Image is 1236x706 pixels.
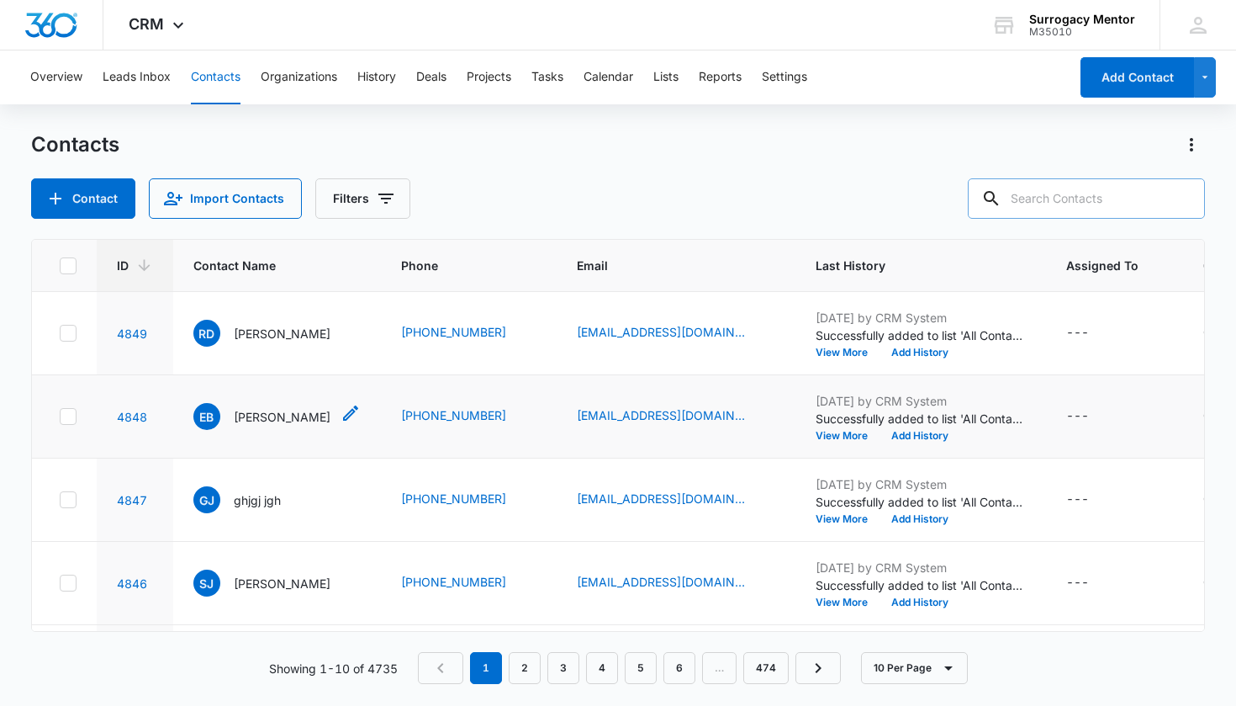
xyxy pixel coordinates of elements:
button: Lists [653,50,679,104]
a: Navigate to contact details page for Elizabeth Black [117,410,147,424]
p: [PERSON_NAME] [234,575,330,592]
p: [PERSON_NAME] [234,325,330,342]
a: [EMAIL_ADDRESS][DOMAIN_NAME] [577,490,745,507]
div: Phone - +14752932356 - Select to Edit Field [401,573,536,593]
a: Page 2 [509,652,541,684]
div: --- [1066,573,1089,593]
p: Successfully added to list 'All Contacts'. [816,493,1026,511]
button: Add History [879,348,960,358]
div: Email - lizzieee174@gmail.com - Select to Edit Field [577,406,775,427]
button: Add Contact [1080,57,1194,98]
div: Phone - +15202782805 - Select to Edit Field [401,323,536,343]
a: Page 3 [547,652,579,684]
button: Deals [416,50,446,104]
p: [DATE] by CRM System [816,475,1026,493]
button: Organizations [261,50,337,104]
button: Add History [879,597,960,608]
a: [PHONE_NUMBER] [401,490,506,507]
button: Contacts [191,50,240,104]
div: --- [1066,490,1089,510]
p: [PERSON_NAME] [234,408,330,426]
button: View More [816,514,879,524]
span: Email [577,257,751,274]
button: Reports [699,50,742,104]
span: RD [193,320,220,347]
a: Page 474 [743,652,789,684]
a: [EMAIL_ADDRESS][DOMAIN_NAME] [577,406,745,424]
div: Contact Name - Rachel Doolittle DOOLITTLe - Select to Edit Field [193,320,361,347]
span: Assigned To [1066,257,1138,274]
p: Successfully added to list 'All Contacts'. [816,576,1026,594]
p: ghjgj jgh [234,491,281,509]
div: Email - ghfghfjffgj56@gmail.com - Select to Edit Field [577,490,775,510]
a: [EMAIL_ADDRESS][DOMAIN_NAME] [577,323,745,341]
div: account name [1029,13,1135,26]
span: Phone [401,257,512,274]
span: SJ [193,570,220,597]
span: gj [193,486,220,513]
button: Calendar [584,50,633,104]
nav: Pagination [418,652,841,684]
a: [PHONE_NUMBER] [401,573,506,591]
a: Next Page [795,652,841,684]
div: Assigned To - - Select to Edit Field [1066,490,1119,510]
div: Contact Name - ghjgj jgh - Select to Edit Field [193,486,311,513]
div: --- [1066,323,1089,343]
p: [DATE] by CRM System [816,309,1026,326]
span: EB [193,403,220,430]
button: Filters [315,178,410,219]
span: Contact Name [193,257,336,274]
span: Last History [816,257,1001,274]
a: [EMAIL_ADDRESS][DOMAIN_NAME] [577,573,745,591]
div: --- [1066,406,1089,427]
button: Tasks [531,50,563,104]
span: ID [117,257,129,274]
a: Page 4 [586,652,618,684]
button: History [357,50,396,104]
div: account id [1029,26,1135,38]
button: Import Contacts [149,178,302,219]
button: Add History [879,514,960,524]
div: Phone - +17606575444 - Select to Edit Field [401,490,536,510]
button: View More [816,348,879,358]
button: View More [816,597,879,608]
div: Assigned To - - Select to Edit Field [1066,573,1119,593]
button: View More [816,431,879,441]
span: CRM [129,15,164,33]
p: Showing 1-10 of 4735 [269,660,398,677]
input: Search Contacts [968,178,1205,219]
div: Contact Name - Sonia James - Select to Edit Field [193,570,361,597]
div: Email - horizonmind001@gmail.com - Select to Edit Field [577,573,775,593]
a: Navigate to contact details page for ghjgj jgh [117,493,147,507]
a: Page 6 [663,652,695,684]
div: Email - racheldoolittle34@gmail.com - Select to Edit Field [577,323,775,343]
a: Page 5 [625,652,657,684]
a: [PHONE_NUMBER] [401,323,506,341]
div: Assigned To - - Select to Edit Field [1066,406,1119,427]
div: Assigned To - - Select to Edit Field [1066,323,1119,343]
button: Settings [762,50,807,104]
a: Navigate to contact details page for Sonia James [117,576,147,591]
div: Contact Name - Elizabeth Black - Select to Edit Field [193,403,361,430]
button: Add History [879,431,960,441]
button: Leads Inbox [103,50,171,104]
div: Phone - +17048755716 - Select to Edit Field [401,406,536,427]
button: Overview [30,50,82,104]
p: [DATE] by CRM System [816,392,1026,410]
a: Navigate to contact details page for Rachel Doolittle DOOLITTLe [117,326,147,341]
p: Successfully added to list 'All Contacts'. [816,326,1026,344]
button: Projects [467,50,511,104]
button: Add Contact [31,178,135,219]
p: [DATE] by CRM System [816,559,1026,576]
button: Actions [1178,131,1205,158]
button: 10 Per Page [861,652,968,684]
p: Successfully added to list 'All Contacts'. [816,410,1026,427]
a: [PHONE_NUMBER] [401,406,506,424]
em: 1 [470,652,502,684]
h1: Contacts [31,132,119,157]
